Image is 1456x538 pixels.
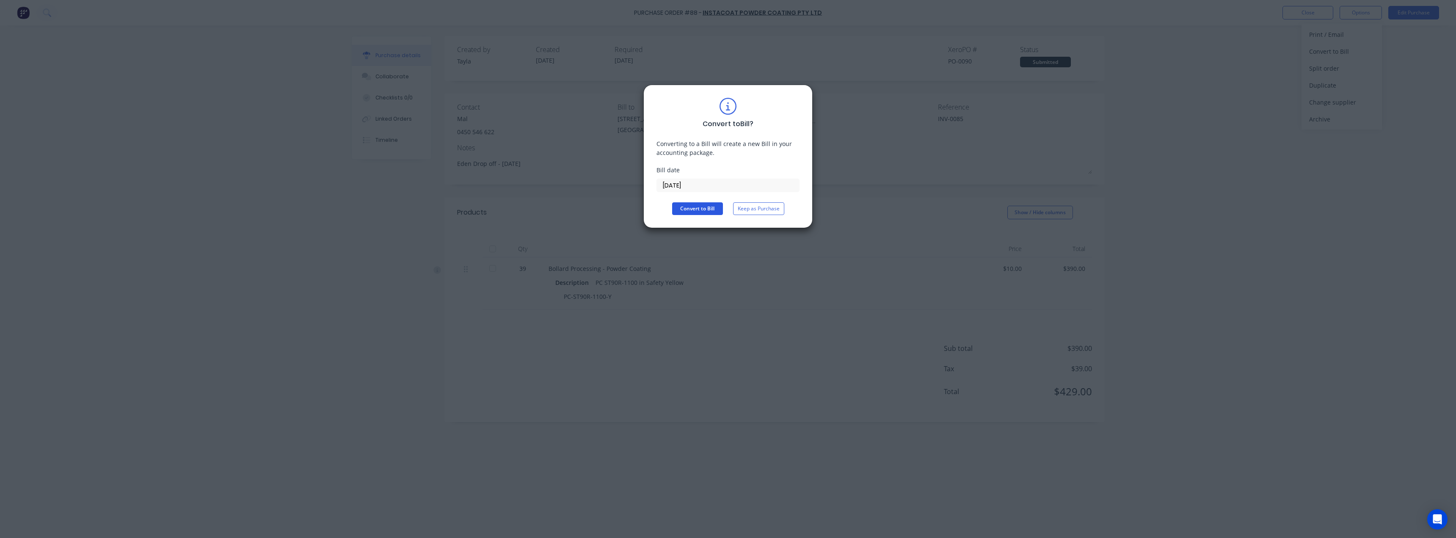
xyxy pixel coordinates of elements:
[672,202,723,215] button: Convert to Bill
[733,202,784,215] button: Keep as Purchase
[1427,509,1448,530] div: Open Intercom Messenger
[656,139,800,157] div: Converting to a Bill will create a new Bill in your accounting package.
[703,119,753,129] div: Convert to Bill ?
[656,166,800,174] div: Bill date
